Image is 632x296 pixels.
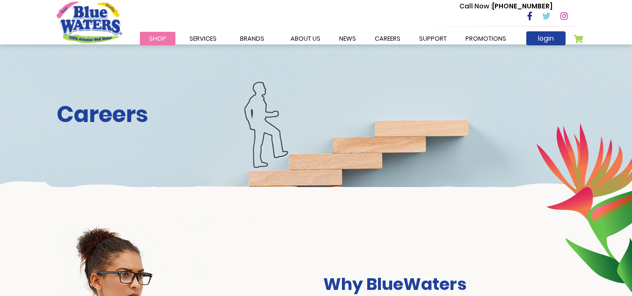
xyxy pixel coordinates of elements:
a: Brands [231,32,274,45]
a: login [526,31,566,45]
a: support [410,32,456,45]
h3: Why BlueWaters [323,274,576,294]
a: Promotions [456,32,516,45]
span: Call Now : [459,1,492,11]
p: [PHONE_NUMBER] [459,1,552,11]
a: Services [180,32,226,45]
a: about us [281,32,330,45]
span: Shop [149,34,166,43]
a: Shop [140,32,175,45]
h2: Careers [57,101,576,128]
a: careers [365,32,410,45]
span: Services [189,34,217,43]
a: store logo [57,1,122,43]
span: Brands [240,34,264,43]
img: career-intro-leaves.png [536,123,632,292]
a: News [330,32,365,45]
